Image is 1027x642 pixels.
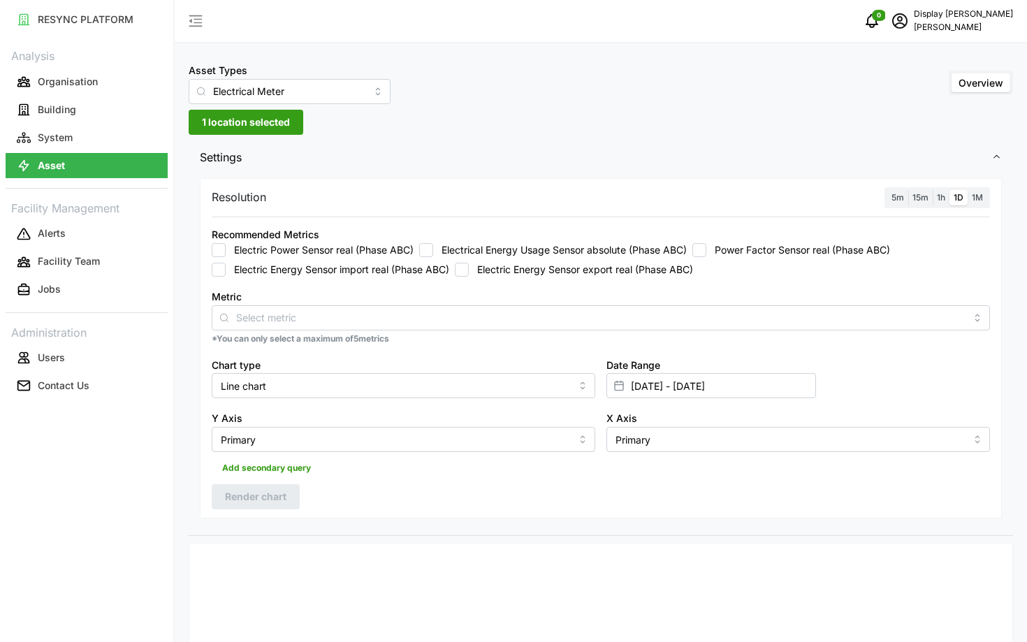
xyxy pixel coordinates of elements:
[212,484,300,509] button: Render chart
[6,6,168,34] a: RESYNC PLATFORM
[222,458,311,478] span: Add secondary query
[6,197,168,217] p: Facility Management
[6,96,168,124] a: Building
[6,373,168,398] button: Contact Us
[6,372,168,400] a: Contact Us
[6,7,168,32] button: RESYNC PLATFORM
[6,249,168,275] button: Facility Team
[914,21,1013,34] p: [PERSON_NAME]
[6,276,168,304] a: Jobs
[469,263,693,277] label: Electric Energy Sensor export real (Phase ABC)
[200,140,991,175] span: Settings
[891,192,904,203] span: 5m
[877,10,881,20] span: 0
[6,248,168,276] a: Facility Team
[606,427,990,452] input: Select X axis
[606,358,660,373] label: Date Range
[6,277,168,302] button: Jobs
[38,131,73,145] p: System
[6,221,168,247] button: Alerts
[38,226,66,240] p: Alerts
[38,103,76,117] p: Building
[6,97,168,122] button: Building
[189,63,247,78] label: Asset Types
[38,13,133,27] p: RESYNC PLATFORM
[189,140,1013,175] button: Settings
[6,68,168,96] a: Organisation
[225,485,286,509] span: Render chart
[914,8,1013,21] p: Display [PERSON_NAME]
[38,159,65,173] p: Asset
[937,192,945,203] span: 1h
[38,282,61,296] p: Jobs
[236,309,966,325] input: Select metric
[6,124,168,152] a: System
[212,458,321,479] button: Add secondary query
[433,243,687,257] label: Electrical Energy Usage Sensor absolute (Phase ABC)
[886,7,914,35] button: schedule
[6,345,168,370] button: Users
[858,7,886,35] button: notifications
[912,192,928,203] span: 15m
[6,125,168,150] button: System
[972,192,983,203] span: 1M
[189,175,1013,536] div: Settings
[189,110,303,135] button: 1 location selected
[954,192,963,203] span: 1D
[38,351,65,365] p: Users
[38,379,89,393] p: Contact Us
[6,220,168,248] a: Alerts
[6,344,168,372] a: Users
[212,333,990,345] p: *You can only select a maximum of 5 metrics
[706,243,890,257] label: Power Factor Sensor real (Phase ABC)
[202,110,290,134] span: 1 location selected
[606,373,816,398] input: Select date range
[38,254,100,268] p: Facility Team
[6,69,168,94] button: Organisation
[6,153,168,178] button: Asset
[606,411,637,426] label: X Axis
[959,77,1003,89] span: Overview
[38,75,98,89] p: Organisation
[6,45,168,65] p: Analysis
[6,152,168,180] a: Asset
[6,321,168,342] p: Administration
